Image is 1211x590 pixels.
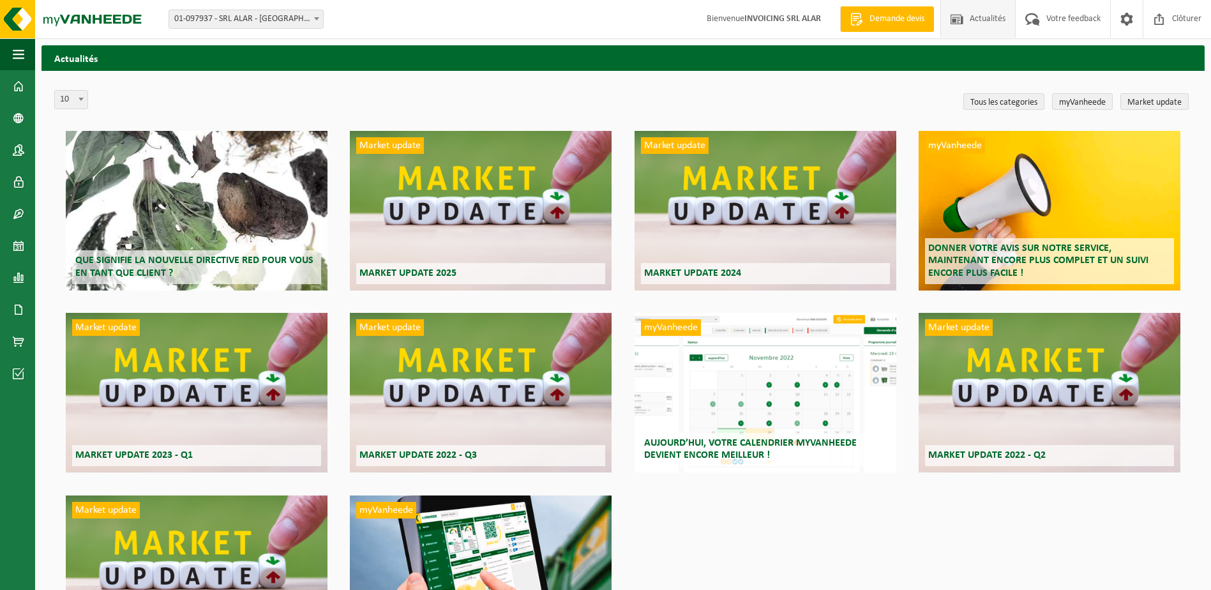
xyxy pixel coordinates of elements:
[928,243,1148,278] span: Donner votre avis sur notre service, maintenant encore plus complet et un suivi encore plus facile !
[55,91,87,109] span: 10
[54,90,88,109] span: 10
[963,93,1044,110] a: Tous les categories
[641,137,709,154] span: Market update
[66,313,327,473] a: Market update Market update 2023 - Q1
[356,137,424,154] span: Market update
[66,131,327,291] a: Que signifie la nouvelle directive RED pour vous en tant que client ?
[644,268,741,278] span: Market update 2024
[635,131,896,291] a: Market update Market update 2024
[169,10,323,28] span: 01-097937 - SRL ALAR - NEUFVILLES
[925,137,985,154] span: myVanheede
[925,319,993,336] span: Market update
[1052,93,1113,110] a: myVanheede
[72,502,140,518] span: Market update
[356,502,416,518] span: myVanheede
[41,45,1205,70] h2: Actualités
[928,450,1046,460] span: Market update 2022 - Q2
[635,313,896,473] a: myVanheede Aujourd’hui, votre calendrier myVanheede devient encore meilleur !
[72,319,140,336] span: Market update
[919,313,1180,473] a: Market update Market update 2022 - Q2
[169,10,324,29] span: 01-097937 - SRL ALAR - NEUFVILLES
[350,131,612,291] a: Market update Market update 2025
[359,450,477,460] span: Market update 2022 - Q3
[744,14,821,24] strong: INVOICING SRL ALAR
[641,319,701,336] span: myVanheede
[75,255,313,278] span: Que signifie la nouvelle directive RED pour vous en tant que client ?
[644,438,857,460] span: Aujourd’hui, votre calendrier myVanheede devient encore meilleur !
[840,6,934,32] a: Demande devis
[359,268,456,278] span: Market update 2025
[919,131,1180,291] a: myVanheede Donner votre avis sur notre service, maintenant encore plus complet et un suivi encore...
[75,450,193,460] span: Market update 2023 - Q1
[356,319,424,336] span: Market update
[350,313,612,473] a: Market update Market update 2022 - Q3
[866,13,928,26] span: Demande devis
[1120,93,1189,110] a: Market update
